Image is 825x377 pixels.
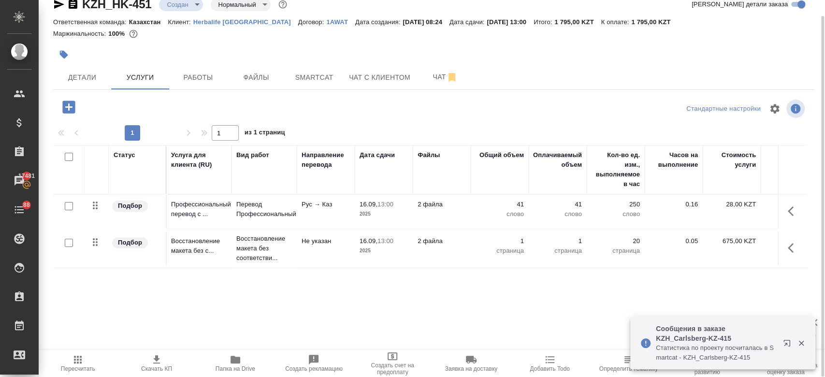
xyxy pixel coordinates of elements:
[479,150,524,160] div: Общий объем
[53,44,74,65] button: Добавить тэг
[291,72,337,84] span: Smartcat
[418,150,440,160] div: Файлы
[422,71,468,83] span: Чат
[285,365,343,372] span: Создать рекламацию
[432,350,511,377] button: Заявка на доставку
[236,234,292,263] p: Восстановление макета без соответстви...
[359,362,426,376] span: Создать счет на предоплату
[171,236,227,256] p: Восстановление макета без с...
[193,17,298,26] a: Herbalife [GEOGRAPHIC_DATA]
[446,72,458,83] svg: Отписаться
[171,200,227,219] p: Профессиональный перевод с ...
[476,209,524,219] p: слово
[13,171,41,181] span: 17481
[656,324,777,343] p: Сообщения в заказе KZH_Carlsberg-KZ-415
[59,72,105,84] span: Детали
[175,72,221,84] span: Работы
[326,18,355,26] p: 1AWAT
[708,200,756,209] p: 28,00 KZT
[118,238,142,247] p: Подбор
[53,30,108,37] p: Маржинальность:
[650,150,698,170] div: Часов на выполнение
[766,236,814,246] p: 0 %
[533,150,582,170] div: Оплачиваемый объем
[302,200,350,209] p: Рус → Каз
[782,236,805,260] button: Показать кнопки
[377,201,393,208] p: 13:00
[449,18,487,26] p: Дата сдачи:
[275,350,353,377] button: Создать рекламацию
[302,150,350,170] div: Направление перевода
[592,209,640,219] p: слово
[445,365,497,372] span: Заявка на доставку
[601,18,632,26] p: К оплате:
[171,150,227,170] div: Услуга для клиента (RU)
[592,150,640,189] div: Кол-во ед. изм., выполняемое в час
[349,72,410,84] span: Чат с клиентом
[684,101,763,116] div: split button
[2,169,36,193] a: 17481
[360,246,408,256] p: 2025
[418,236,466,246] p: 2 файла
[353,350,432,377] button: Создать счет на предоплату
[766,200,814,209] p: 0 %
[236,200,292,219] p: Перевод Профессиональный
[777,333,800,357] button: Открыть в новой вкладке
[360,150,395,160] div: Дата сдачи
[592,236,640,246] p: 20
[476,200,524,209] p: 41
[127,28,140,40] button: 0.00 KZT;
[534,18,554,26] p: Итого:
[168,18,193,26] p: Клиент:
[599,365,658,372] span: Определить тематику
[118,201,142,211] p: Подбор
[236,150,269,160] div: Вид работ
[326,17,355,26] a: 1AWAT
[302,236,350,246] p: Не указан
[196,350,275,377] button: Папка на Drive
[786,100,807,118] span: Посмотреть информацию
[487,18,534,26] p: [DATE] 13:00
[791,339,811,348] button: Закрыть
[708,150,756,170] div: Стоимость услуги
[360,209,408,219] p: 2025
[631,18,678,26] p: 1 795,00 KZT
[39,350,117,377] button: Пересчитать
[510,350,589,377] button: Добавить Todo
[114,150,135,160] div: Статус
[782,200,805,223] button: Показать кнопки
[61,365,95,372] span: Пересчитать
[554,18,601,26] p: 1 795,00 KZT
[534,236,582,246] p: 1
[360,237,377,245] p: 16.09,
[108,30,127,37] p: 100%
[56,97,82,117] button: Добавить услугу
[129,18,168,26] p: Казахстан
[645,232,703,265] td: 0.05
[193,18,298,26] p: Herbalife [GEOGRAPHIC_DATA]
[534,246,582,256] p: страница
[164,0,191,9] button: Создан
[141,365,172,372] span: Скачать КП
[530,365,569,372] span: Добавить Todo
[645,195,703,229] td: 0.16
[117,72,163,84] span: Услуги
[377,237,393,245] p: 13:00
[708,236,756,246] p: 675,00 KZT
[298,18,327,26] p: Договор:
[2,198,36,222] a: 88
[403,18,449,26] p: [DATE] 08:24
[117,350,196,377] button: Скачать КП
[53,18,129,26] p: Ответственная команда:
[534,200,582,209] p: 41
[656,343,777,362] p: Cтатистика по проекту посчиталась в Smartcat - KZH_Carlsberg-KZ-415
[476,246,524,256] p: страница
[17,200,36,210] span: 88
[360,201,377,208] p: 16.09,
[592,200,640,209] p: 250
[418,200,466,209] p: 2 файла
[216,0,259,9] button: Нормальный
[589,350,668,377] button: Определить тематику
[216,365,255,372] span: Папка на Drive
[763,97,786,120] span: Настроить таблицу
